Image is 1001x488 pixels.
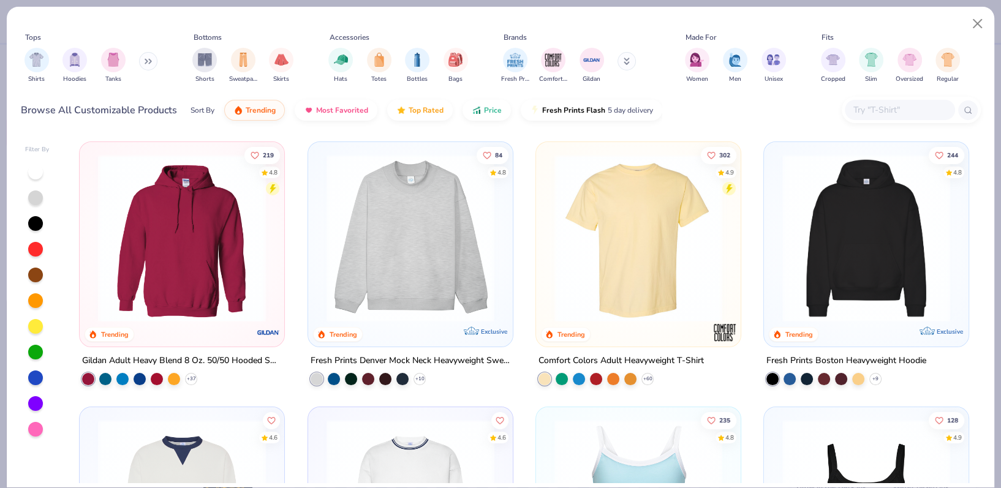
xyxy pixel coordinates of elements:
span: Gildan [583,75,600,84]
div: filter for Cropped [821,48,845,84]
img: 91acfc32-fd48-4d6b-bdad-a4c1a30ac3fc [776,154,956,322]
button: filter button [723,48,747,84]
button: filter button [761,48,786,84]
img: Hats Image [334,53,348,67]
span: Shorts [195,75,214,84]
div: filter for Gildan [580,48,604,84]
span: 235 [719,418,730,424]
button: Like [701,412,736,429]
img: Shirts Image [29,53,43,67]
button: Price [463,100,511,121]
img: most_fav.gif [304,105,314,115]
div: 4.8 [269,168,278,177]
div: 4.6 [497,434,505,443]
div: filter for Bottles [405,48,429,84]
button: filter button [405,48,429,84]
button: filter button [269,48,293,84]
span: Regular [937,75,959,84]
img: a90f7c54-8796-4cb2-9d6e-4e9644cfe0fe [500,154,681,322]
img: Men Image [728,53,742,67]
div: 4.8 [725,434,734,443]
div: Comfort Colors Adult Heavyweight T-Shirt [538,353,704,369]
button: filter button [367,48,391,84]
button: filter button [580,48,604,84]
button: filter button [896,48,923,84]
div: Brands [504,32,527,43]
input: Try "T-Shirt" [852,103,946,117]
span: Men [729,75,741,84]
span: Hoodies [63,75,86,84]
div: Sort By [191,105,214,116]
div: filter for Fresh Prints [501,48,529,84]
div: filter for Slim [859,48,883,84]
span: Bags [448,75,463,84]
img: Comfort Colors Image [544,51,562,69]
button: Close [966,12,989,36]
button: filter button [328,48,353,84]
span: + 37 [187,375,196,383]
button: Like [929,412,964,429]
button: Trending [224,100,285,121]
img: Comfort Colors logo [712,320,737,345]
img: Slim Image [864,53,878,67]
img: Regular Image [941,53,955,67]
button: filter button [192,48,217,84]
span: 128 [947,418,958,424]
span: 219 [263,152,274,158]
img: f5d85501-0dbb-4ee4-b115-c08fa3845d83 [320,154,500,322]
span: Trending [246,105,276,115]
div: filter for Oversized [896,48,923,84]
img: e55d29c3-c55d-459c-bfd9-9b1c499ab3c6 [728,154,908,322]
span: Sweatpants [229,75,257,84]
div: filter for Skirts [269,48,293,84]
span: Price [484,105,502,115]
span: Shirts [28,75,45,84]
span: Comfort Colors [539,75,567,84]
img: flash.gif [530,105,540,115]
img: Totes Image [372,53,386,67]
img: Bags Image [448,53,462,67]
div: filter for Regular [935,48,960,84]
button: Like [929,146,964,163]
button: filter button [935,48,960,84]
div: Bottoms [194,32,222,43]
div: filter for Totes [367,48,391,84]
div: Filter By [25,145,50,154]
div: filter for Hats [328,48,353,84]
img: TopRated.gif [396,105,406,115]
div: filter for Shorts [192,48,217,84]
div: 4.8 [497,168,505,177]
button: filter button [101,48,126,84]
span: 5 day delivery [608,103,653,118]
span: Slim [865,75,877,84]
div: filter for Tanks [101,48,126,84]
div: filter for Shirts [25,48,49,84]
img: Skirts Image [274,53,289,67]
span: Most Favorited [316,105,368,115]
img: Oversized Image [902,53,916,67]
span: Bottles [407,75,428,84]
span: 84 [494,152,502,158]
img: Sweatpants Image [236,53,250,67]
div: filter for Men [723,48,747,84]
button: filter button [229,48,257,84]
span: Unisex [765,75,783,84]
button: filter button [859,48,883,84]
span: Exclusive [481,328,507,336]
button: filter button [539,48,567,84]
span: Totes [371,75,387,84]
button: filter button [685,48,709,84]
span: 302 [719,152,730,158]
div: Fresh Prints Boston Heavyweight Hoodie [766,353,926,369]
span: Fresh Prints [501,75,529,84]
button: Like [491,412,508,429]
div: Gildan Adult Heavy Blend 8 Oz. 50/50 Hooded Sweatshirt [82,353,282,369]
span: Cropped [821,75,845,84]
button: Most Favorited [295,100,377,121]
span: Fresh Prints Flash [542,105,605,115]
img: Shorts Image [198,53,212,67]
img: Tanks Image [107,53,120,67]
div: Tops [25,32,41,43]
div: Made For [686,32,716,43]
span: Women [686,75,708,84]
